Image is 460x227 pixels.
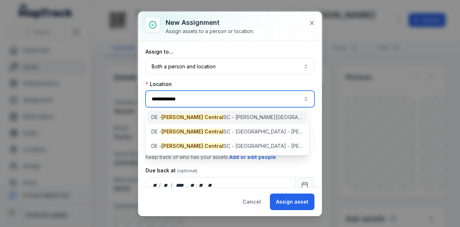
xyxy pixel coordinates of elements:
span: DE - SC - [GEOGRAPHIC_DATA] - [PERSON_NAME]-bek - 89170 [151,142,303,150]
span: DE - SC - [PERSON_NAME][GEOGRAPHIC_DATA] - [PERSON_NAME]-bek - 89168 [151,114,303,121]
div: month, [161,182,171,189]
span: [PERSON_NAME] Central [161,128,224,135]
span: DE - SC - [GEOGRAPHIC_DATA] - [PERSON_NAME]-bek - 89169 [151,128,303,135]
div: / [171,182,173,189]
label: Assign to... [146,48,173,55]
p: Keep track of who has your assets. [146,153,314,161]
div: hour, [189,182,196,189]
div: minute, [198,182,205,189]
div: am/pm, [206,182,214,189]
span: [PERSON_NAME] Central [161,143,224,149]
span: [PERSON_NAME] Central [161,114,224,120]
label: Location [146,81,172,88]
div: , [187,182,189,189]
div: day, [152,182,159,189]
h3: New assignment [166,18,254,28]
button: Add or edit people [229,153,276,161]
label: Due back at [146,167,197,174]
div: / [159,182,161,189]
button: Calendar [295,177,314,194]
div: Assign assets to a person or location. [166,28,254,35]
button: Assign asset [270,194,314,210]
div: year, [173,182,187,189]
button: Cancel [236,194,267,210]
button: Both a person and location [146,58,314,75]
div: : [196,182,198,189]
